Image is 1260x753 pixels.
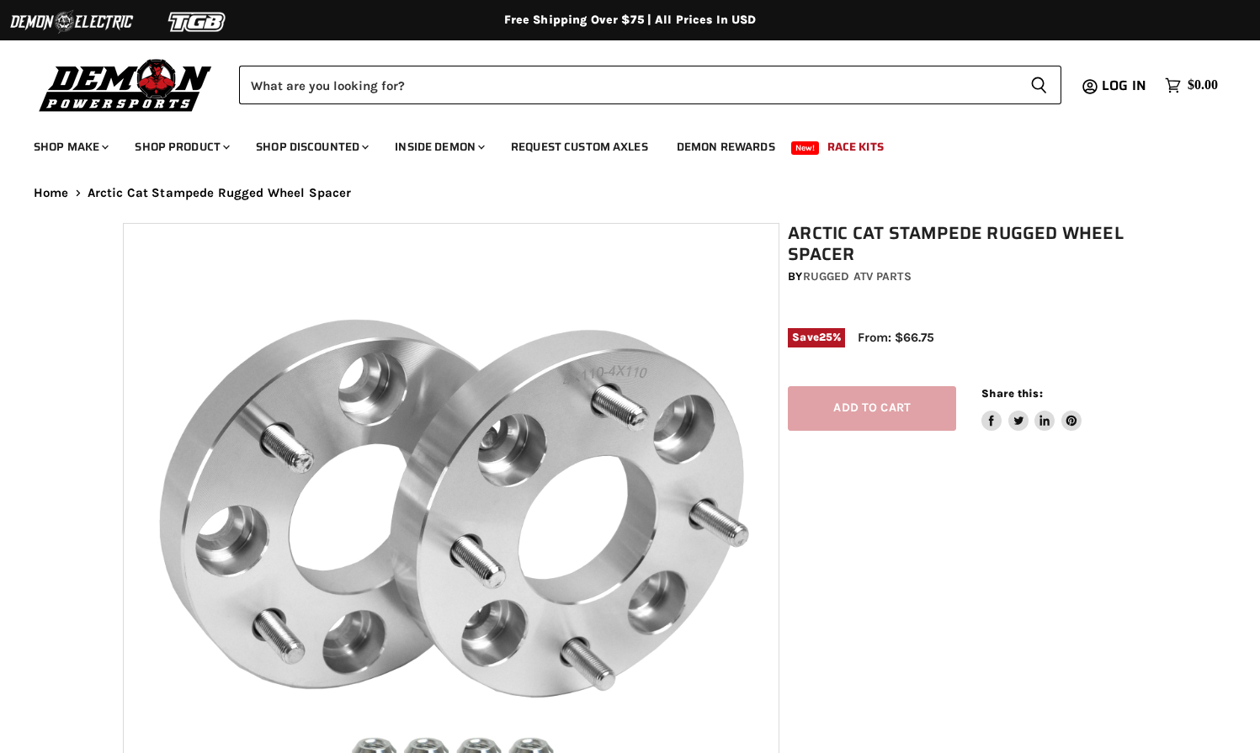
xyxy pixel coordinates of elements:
img: Demon Powersports [34,55,218,114]
a: Shop Discounted [243,130,379,164]
span: Save % [788,328,845,347]
button: Search [1017,66,1061,104]
img: Demon Electric Logo 2 [8,6,135,38]
a: Request Custom Axles [498,130,661,164]
div: by [788,268,1146,286]
aside: Share this: [981,386,1082,431]
a: Inside Demon [382,130,495,164]
span: Arctic Cat Stampede Rugged Wheel Spacer [88,186,352,200]
span: From: $66.75 [858,330,934,345]
input: Search [239,66,1017,104]
a: Race Kits [815,130,896,164]
form: Product [239,66,1061,104]
a: Home [34,186,69,200]
a: Shop Make [21,130,119,164]
span: Log in [1102,75,1146,96]
img: TGB Logo 2 [135,6,261,38]
h1: Arctic Cat Stampede Rugged Wheel Spacer [788,223,1146,265]
span: 25 [819,331,832,343]
a: Demon Rewards [664,130,788,164]
ul: Main menu [21,123,1214,164]
a: $0.00 [1156,73,1226,98]
span: New! [791,141,820,155]
span: $0.00 [1188,77,1218,93]
a: Rugged ATV Parts [803,269,912,284]
span: Share this: [981,387,1042,400]
a: Shop Product [122,130,240,164]
a: Log in [1094,78,1156,93]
